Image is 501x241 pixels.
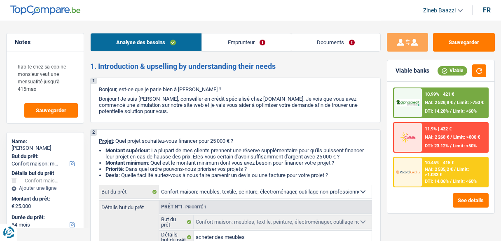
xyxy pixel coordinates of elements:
img: Cofidis [396,131,420,143]
div: Name: [12,138,79,145]
div: 10.99% | 421 € [425,92,454,97]
div: Détails but du prêt [12,170,79,177]
span: Projet [99,138,113,144]
span: / [450,179,452,184]
span: NAI: 2 528,8 € [425,100,453,105]
div: 11.9% | 432 € [425,126,452,132]
span: / [454,100,456,105]
div: Viable [438,66,467,75]
strong: Montant minimum [105,160,148,166]
img: AlphaCredit [396,99,420,106]
label: Détails but du prêt [99,201,159,210]
li: : Quelle facilité auriez-vous à nous faire parvenir un devis ou une facture pour votre projet ? [105,172,372,178]
span: NAI: 2 535,2 € [425,167,453,172]
div: Viable banks [396,67,429,74]
span: / [450,135,452,140]
p: : Quel projet souhaitez-vous financer pour 25 000 € ? [99,138,372,144]
p: Bonjour, est-ce que je parle bien à [PERSON_NAME] ? [99,86,372,92]
span: Devis [105,172,119,178]
div: Prêt n°1 [159,204,208,210]
span: Zineb Baazzi [423,7,456,14]
label: But du prêt [159,215,194,229]
span: Limit: >1.033 € [425,167,469,177]
li: : Dans quel ordre pouvons-nous prioriser vos projets ? [105,166,372,172]
span: Limit: <50% [453,143,477,149]
img: Record Credits [396,166,420,178]
p: Bonjour ! Je suis [PERSON_NAME], conseiller en crédit spécialisé chez [DOMAIN_NAME]. Je vois que ... [99,96,372,114]
span: / [454,167,456,172]
span: € [12,203,14,210]
img: TopCompare Logo [10,5,80,15]
h2: 1. Introduction & upselling by understanding their needs [90,62,381,71]
span: NAI: 2 268 € [425,135,449,140]
span: Limit: <60% [453,179,477,184]
span: / [450,143,452,149]
button: See details [453,193,489,208]
label: But du prêt [99,185,159,198]
div: [PERSON_NAME] [12,145,79,151]
span: Limit: >800 € [453,135,480,140]
label: Durée du prêt: [12,214,77,221]
div: 2 [91,130,97,136]
a: Zineb Baazzi [417,4,463,17]
span: - Priorité 1 [183,205,206,209]
span: DTI: 14.28% [425,109,449,114]
button: Sauvegarder [433,33,495,52]
h5: Notes [15,39,75,46]
strong: Priorité [105,166,123,172]
div: 10.45% | 415 € [425,160,454,165]
li: : La plupart de mes clients prennent une réserve supplémentaire pour qu'ils puissent financer leu... [105,147,372,160]
span: DTI: 14.06% [425,179,449,184]
strong: Montant supérieur [105,147,149,154]
span: Limit: <60% [453,109,477,114]
a: Documents [291,33,380,51]
button: Sauvegarder [24,103,78,118]
a: Emprunteur [202,33,290,51]
span: DTI: 23.12% [425,143,449,149]
div: fr [483,6,491,14]
label: But du prêt: [12,153,77,160]
div: 1 [91,78,97,84]
div: Ajouter une ligne [12,185,79,191]
a: Analyse des besoins [91,33,201,51]
span: / [450,109,452,114]
span: Limit: >750 € [457,100,484,105]
label: Montant du prêt: [12,196,77,202]
span: Sauvegarder [36,108,66,113]
li: : Quel est le montant minimum dont vous avez besoin pour financer votre projet ? [105,160,372,166]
